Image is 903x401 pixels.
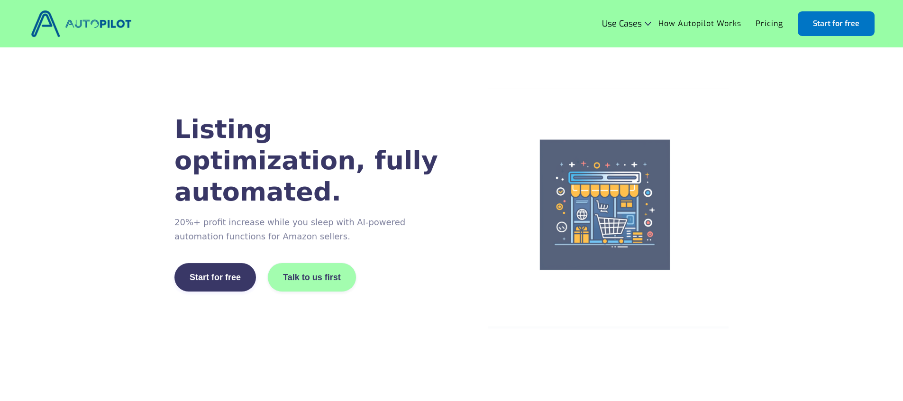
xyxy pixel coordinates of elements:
a: Start for free [798,11,875,36]
div: Use Cases [602,19,651,28]
p: 20%+ profit increase while you sleep with AI-powered automation functions for Amazon sellers. [174,215,446,244]
div: Start for free [190,273,241,282]
a: Start for free [174,263,256,292]
a: Talk to us first [267,263,356,292]
div: Talk to us first [283,273,341,282]
h1: Listing optimization, fully automated. [174,114,446,208]
img: Icon Rounded Chevron Dark - BRIX Templates [645,21,651,26]
div: Use Cases [602,19,642,28]
a: Pricing [748,15,790,33]
a: How Autopilot Works [651,15,748,33]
